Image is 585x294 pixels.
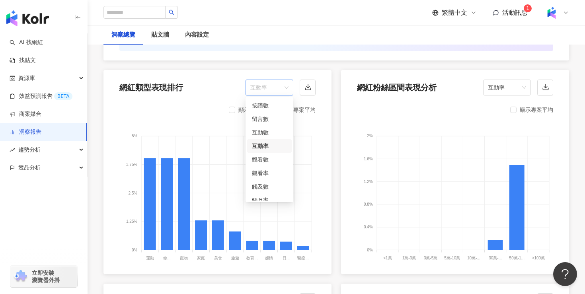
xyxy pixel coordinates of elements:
[364,202,373,206] tspan: 0.8%
[163,256,170,260] tspan: 命...
[18,69,35,87] span: 資源庫
[126,162,137,166] tspan: 3.75%
[402,256,416,260] tspan: 1萬-3萬
[247,166,292,180] div: 觀看率
[247,112,292,126] div: 留言數
[32,269,60,284] span: 立即安裝 瀏覽器外掛
[247,99,292,112] div: 按讚數
[132,247,138,252] tspan: 0%
[367,247,373,252] tspan: 0%
[532,256,545,260] tspan: >100萬
[524,4,532,12] sup: 1
[252,196,287,204] div: 觸及率
[252,115,287,123] div: 留言數
[526,6,529,11] span: 1
[146,256,154,260] tspan: 運動
[357,82,437,93] div: 網紅粉絲區間表現分析
[10,56,36,64] a: 找貼文
[247,153,292,166] div: 觀看數
[132,134,138,138] tspan: 5%
[252,142,287,150] div: 互動率
[10,147,15,153] span: rise
[231,256,239,260] tspan: 旅遊
[252,101,287,110] div: 按讚數
[509,256,525,260] tspan: 50萬-1...
[111,30,135,40] div: 洞察總覽
[169,10,174,15] span: search
[502,9,528,16] span: 活動訊息
[214,256,222,260] tspan: 美食
[246,256,257,260] tspan: 教育...
[252,155,287,164] div: 觀看數
[238,105,266,115] div: 顯示子分類
[544,5,559,20] img: Kolr%20app%20icon%20%281%29.png
[197,256,205,260] tspan: 家庭
[10,92,72,100] a: 效益預測報告BETA
[250,80,289,95] span: 互動率
[180,256,188,260] tspan: 寵物
[444,256,460,260] tspan: 5萬-10萬
[18,141,41,159] span: 趨勢分析
[252,128,287,137] div: 互動數
[247,193,292,207] div: 觸及率
[10,266,77,287] a: chrome extension立即安裝 瀏覽器外掛
[265,256,273,260] tspan: 感情
[18,159,41,177] span: 競品分析
[297,256,308,260] tspan: 醫療...
[247,180,292,193] div: 觸及數
[489,256,502,260] tspan: 30萬-...
[364,179,373,183] tspan: 1.2%
[424,256,437,260] tspan: 3萬-5萬
[467,256,480,260] tspan: 10萬-...
[6,10,49,26] img: logo
[364,225,373,229] tspan: 0.4%
[129,191,138,195] tspan: 2.5%
[383,256,392,260] tspan: <1萬
[13,270,28,283] img: chrome extension
[126,219,137,224] tspan: 1.25%
[119,82,183,93] div: 網紅類型表現排行
[367,134,373,138] tspan: 2%
[247,139,292,153] div: 互動率
[10,39,43,47] a: searchAI 找網紅
[10,110,41,118] a: 商案媒合
[252,169,287,177] div: 觀看率
[520,105,553,115] div: 顯示專案平均
[185,30,209,40] div: 內容設定
[282,105,316,115] div: 顯示專案平均
[10,128,41,136] a: 洞察報告
[553,262,577,286] iframe: Help Scout Beacon - Open
[442,8,467,17] span: 繁體中文
[364,156,373,161] tspan: 1.6%
[151,30,169,40] div: 貼文牆
[247,126,292,139] div: 互動數
[283,256,290,260] tspan: 日...
[488,80,526,95] span: 互動率
[252,182,287,191] div: 觸及數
